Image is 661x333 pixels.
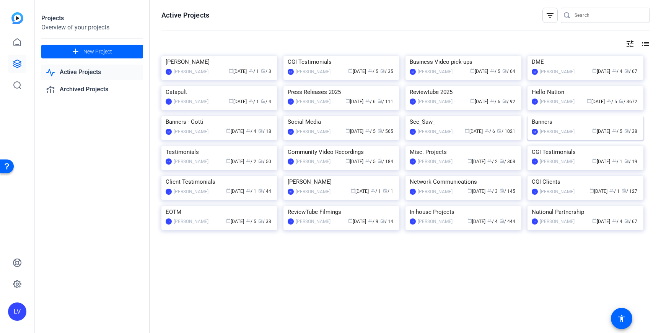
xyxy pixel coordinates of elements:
span: radio [622,188,626,193]
span: calendar_today [345,128,350,133]
span: group [368,218,373,223]
div: [PERSON_NAME] [174,218,208,225]
div: [PERSON_NAME] [540,158,575,165]
span: / 35 [380,69,393,74]
div: ReviewTube Filmings [288,206,395,218]
img: blue-gradient.svg [11,12,23,24]
span: / 6 [485,129,495,134]
div: EOTM [166,206,273,218]
span: [DATE] [226,159,244,164]
span: / 4 [246,129,256,134]
div: [PERSON_NAME] [296,128,330,136]
mat-icon: add [71,47,80,57]
div: TE [410,189,416,195]
span: [DATE] [348,69,366,74]
input: Search [575,11,643,20]
span: radio [380,68,385,73]
span: / 444 [500,219,515,224]
span: / 5 [365,129,376,134]
div: [PERSON_NAME] [296,98,330,105]
span: calendar_today [229,99,233,103]
div: LV [288,99,294,105]
span: calendar_today [467,158,472,163]
span: radio [258,188,263,193]
span: group [246,128,251,133]
span: radio [261,99,265,103]
div: TE [166,99,172,105]
div: [PERSON_NAME] [174,158,208,165]
span: [DATE] [345,99,363,104]
div: Projects [41,14,143,23]
span: group [607,99,611,103]
div: LV [532,69,538,75]
div: TE [166,69,172,75]
span: [DATE] [348,219,366,224]
span: [DATE] [467,189,485,194]
div: [PERSON_NAME] [540,68,575,76]
div: Reviewtube 2025 [410,86,517,98]
span: / 1 [383,189,393,194]
span: radio [261,68,265,73]
span: radio [500,158,504,163]
div: Banners [532,116,639,128]
span: [DATE] [592,159,610,164]
span: radio [624,158,629,163]
span: / 127 [622,189,637,194]
span: / 14 [380,219,393,224]
span: [DATE] [592,69,610,74]
span: / 5 [607,99,617,104]
div: TE [166,218,172,225]
span: radio [624,218,629,223]
span: radio [258,128,263,133]
div: [PERSON_NAME] [540,218,575,225]
span: calendar_today [470,99,475,103]
div: LV [166,129,172,135]
span: group [487,188,492,193]
span: / 38 [258,219,271,224]
div: RR [288,189,294,195]
span: calendar_today [226,158,231,163]
div: Banners - Cotti [166,116,273,128]
span: group [371,188,375,193]
span: / 3 [487,189,498,194]
div: LV [410,99,416,105]
div: CGI Testimonials [288,56,395,68]
span: calendar_today [348,218,353,223]
span: calendar_today [465,128,469,133]
span: radio [380,218,385,223]
span: / 67 [624,219,637,224]
span: calendar_today [226,128,231,133]
span: group [246,158,251,163]
span: [DATE] [592,129,610,134]
span: / 308 [500,159,515,164]
div: DME [532,56,639,68]
div: [PERSON_NAME] [540,98,575,105]
span: / 565 [378,129,393,134]
span: calendar_today [592,68,597,73]
span: calendar_today [467,188,472,193]
div: [PERSON_NAME] [296,68,330,76]
span: / 2 [487,159,498,164]
mat-icon: filter_list [545,11,555,20]
span: radio [258,158,263,163]
div: LV [8,302,26,321]
span: calendar_today [587,99,591,103]
span: / 92 [502,99,515,104]
div: LV [288,129,294,135]
div: LV [532,158,538,165]
div: [PERSON_NAME] [174,68,208,76]
span: / 5 [490,69,500,74]
span: group [490,99,495,103]
span: group [487,158,492,163]
div: LV [410,158,416,165]
div: Catapult [166,86,273,98]
span: radio [258,218,263,223]
div: CM [288,69,294,75]
span: radio [619,99,624,103]
span: radio [378,158,382,163]
div: TE [410,129,416,135]
span: calendar_today [351,188,355,193]
div: [PERSON_NAME] [296,218,330,225]
span: / 5 [612,129,622,134]
mat-icon: list [640,39,650,48]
